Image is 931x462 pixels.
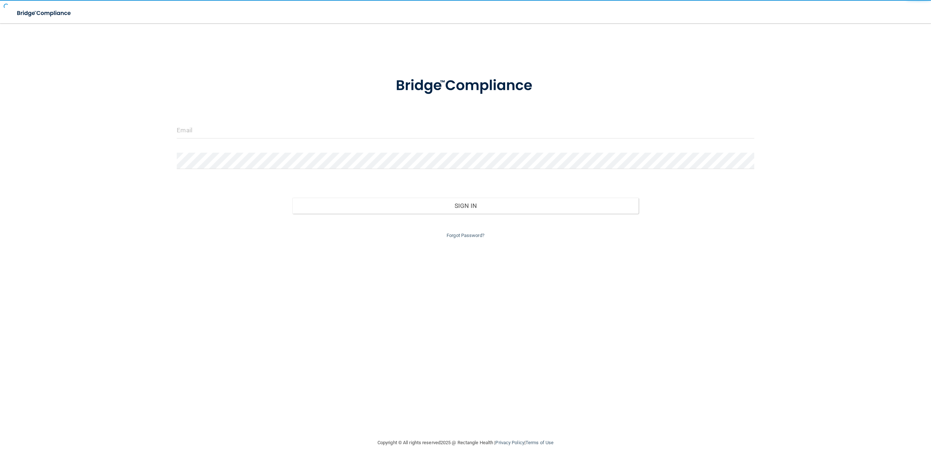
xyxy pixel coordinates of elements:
[292,198,639,214] button: Sign In
[447,233,484,238] a: Forgot Password?
[495,440,524,445] a: Privacy Policy
[381,67,550,105] img: bridge_compliance_login_screen.278c3ca4.svg
[333,431,598,454] div: Copyright © All rights reserved 2025 @ Rectangle Health | |
[11,6,78,21] img: bridge_compliance_login_screen.278c3ca4.svg
[526,440,554,445] a: Terms of Use
[177,122,754,138] input: Email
